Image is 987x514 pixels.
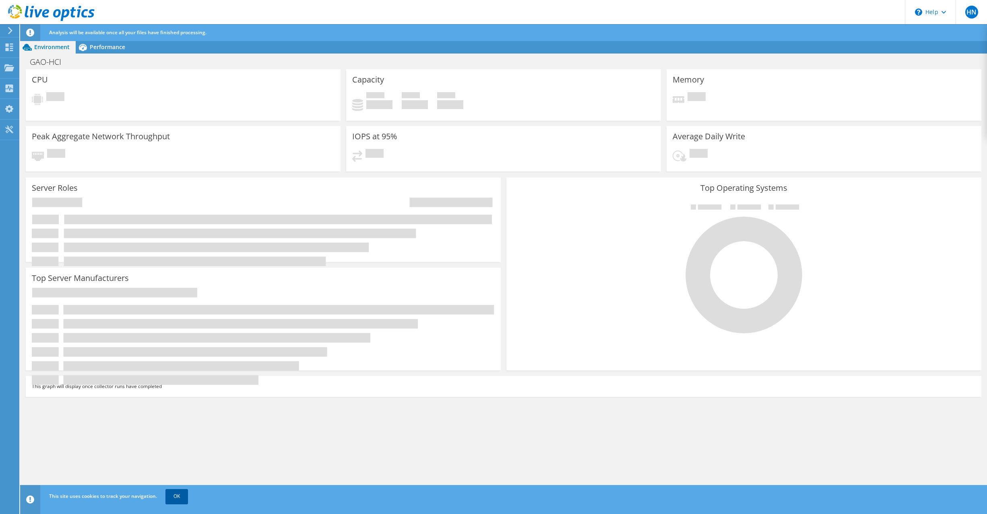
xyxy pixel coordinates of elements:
[46,92,64,103] span: Pending
[366,100,392,109] h4: 0 GiB
[352,75,384,84] h3: Capacity
[49,493,157,500] span: This site uses cookies to track your navigation.
[165,489,188,504] a: OK
[49,29,206,36] span: Analysis will be available once all your files have finished processing.
[32,132,170,141] h3: Peak Aggregate Network Throughput
[32,75,48,84] h3: CPU
[90,43,125,51] span: Performance
[437,100,463,109] h4: 0 GiB
[402,100,428,109] h4: 0 GiB
[32,274,129,283] h3: Top Server Manufacturers
[26,58,74,66] h1: GAO-HCI
[26,376,981,397] div: This graph will display once collector runs have completed
[32,184,78,192] h3: Server Roles
[690,149,708,160] span: Pending
[915,8,922,16] svg: \n
[673,132,745,141] h3: Average Daily Write
[352,132,397,141] h3: IOPS at 95%
[512,184,975,192] h3: Top Operating Systems
[34,43,70,51] span: Environment
[366,92,384,100] span: Used
[673,75,704,84] h3: Memory
[47,149,65,160] span: Pending
[402,92,420,100] span: Free
[965,6,978,19] span: HN
[365,149,384,160] span: Pending
[437,92,455,100] span: Total
[688,92,706,103] span: Pending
